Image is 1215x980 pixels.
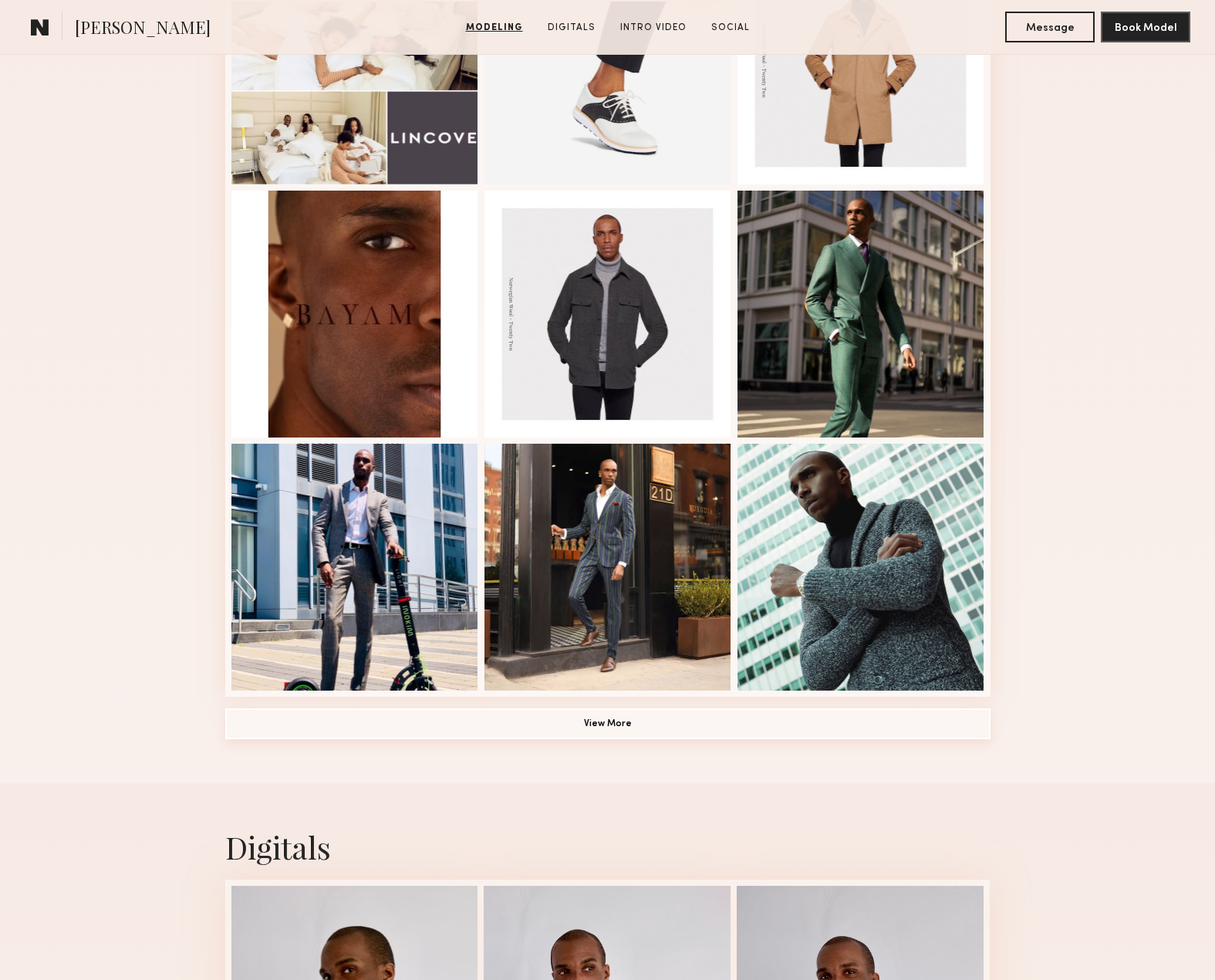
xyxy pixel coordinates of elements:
[1101,20,1190,33] a: Book Model
[542,21,602,35] a: Digitals
[225,708,991,739] button: View More
[1005,12,1095,42] button: Message
[225,826,991,867] div: Digitals
[705,21,756,35] a: Social
[460,21,529,35] a: Modeling
[614,21,693,35] a: Intro Video
[75,15,211,42] span: [PERSON_NAME]
[1101,12,1190,42] button: Book Model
